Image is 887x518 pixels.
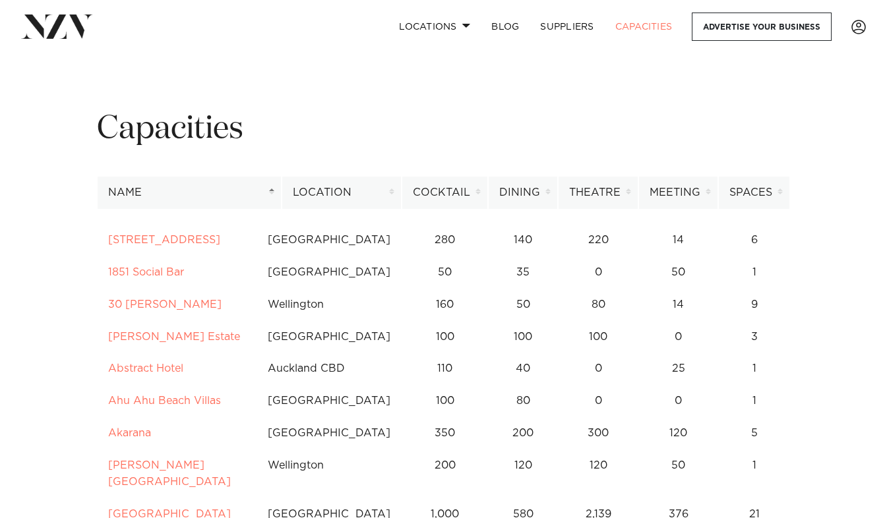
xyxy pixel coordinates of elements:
td: [GEOGRAPHIC_DATA] [257,385,402,417]
td: Auckland CBD [257,353,402,385]
a: Advertise your business [692,13,832,41]
td: 120 [638,417,718,449]
td: 3 [718,321,790,353]
td: 110 [402,353,488,385]
td: 100 [402,321,488,353]
th: Theatre: activate to sort column ascending [558,177,638,209]
th: Cocktail: activate to sort column ascending [402,177,488,209]
a: BLOG [481,13,530,41]
a: [PERSON_NAME][GEOGRAPHIC_DATA] [108,460,231,487]
td: 1 [718,449,790,498]
a: [STREET_ADDRESS] [108,235,220,245]
td: 350 [402,417,488,449]
h1: Capacities [97,109,790,150]
td: 220 [558,224,638,256]
a: 30 [PERSON_NAME] [108,299,222,310]
td: 0 [558,353,638,385]
a: Locations [388,13,481,41]
th: Name: activate to sort column descending [97,177,282,209]
td: Wellington [257,449,402,498]
td: 9 [718,289,790,321]
a: Abstract Hotel [108,363,183,374]
a: 1851 Social Bar [108,267,184,277]
td: 50 [488,289,558,321]
td: 1 [718,353,790,385]
td: [GEOGRAPHIC_DATA] [257,417,402,449]
a: [PERSON_NAME] Estate [108,331,240,342]
td: 1 [718,256,790,289]
td: 50 [402,256,488,289]
td: 100 [402,385,488,417]
th: Meeting: activate to sort column ascending [638,177,718,209]
td: 50 [638,449,718,498]
th: Spaces: activate to sort column ascending [718,177,790,209]
a: Capacities [605,13,683,41]
th: Dining: activate to sort column ascending [488,177,558,209]
td: 6 [718,224,790,256]
td: 100 [488,321,558,353]
td: 200 [488,417,558,449]
a: SUPPLIERS [530,13,604,41]
a: Ahu Ahu Beach Villas [108,395,221,406]
img: nzv-logo.png [21,14,93,38]
td: 300 [558,417,638,449]
td: 120 [488,449,558,498]
td: 200 [402,449,488,498]
td: 120 [558,449,638,498]
td: 0 [638,321,718,353]
td: 40 [488,353,558,385]
td: 100 [558,321,638,353]
td: 14 [638,224,718,256]
td: 25 [638,353,718,385]
td: 50 [638,256,718,289]
td: 0 [558,256,638,289]
td: 35 [488,256,558,289]
td: 80 [488,385,558,417]
td: 1 [718,385,790,417]
td: 160 [402,289,488,321]
td: 14 [638,289,718,321]
td: 0 [638,385,718,417]
td: 0 [558,385,638,417]
td: Wellington [257,289,402,321]
th: Location: activate to sort column ascending [282,177,402,209]
td: [GEOGRAPHIC_DATA] [257,256,402,289]
td: [GEOGRAPHIC_DATA] [257,224,402,256]
td: 140 [488,224,558,256]
td: 5 [718,417,790,449]
td: 280 [402,224,488,256]
td: 80 [558,289,638,321]
a: Akarana [108,428,151,438]
td: [GEOGRAPHIC_DATA] [257,321,402,353]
